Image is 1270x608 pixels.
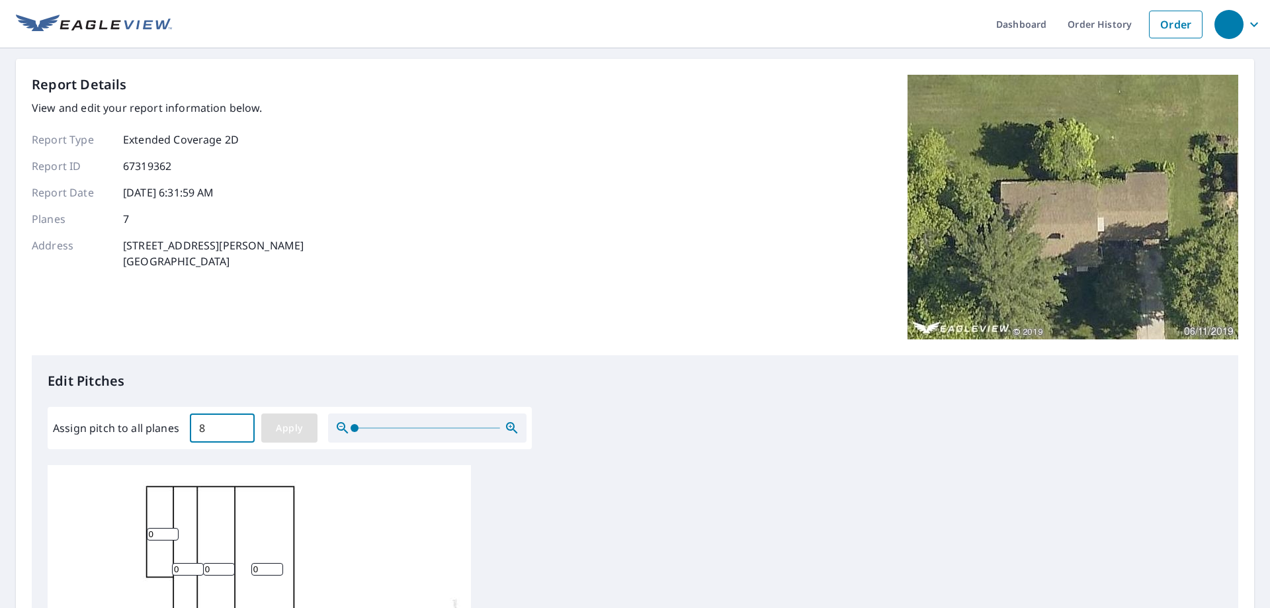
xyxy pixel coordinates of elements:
[32,75,127,95] p: Report Details
[53,420,179,436] label: Assign pitch to all planes
[1149,11,1203,38] a: Order
[16,15,172,34] img: EV Logo
[123,132,239,148] p: Extended Coverage 2D
[32,158,111,174] p: Report ID
[261,413,317,443] button: Apply
[123,211,129,227] p: 7
[48,371,1222,391] p: Edit Pitches
[123,158,171,174] p: 67319362
[32,100,304,116] p: View and edit your report information below.
[32,185,111,200] p: Report Date
[123,238,304,269] p: [STREET_ADDRESS][PERSON_NAME] [GEOGRAPHIC_DATA]
[190,410,255,447] input: 00.0
[32,211,111,227] p: Planes
[123,185,214,200] p: [DATE] 6:31:59 AM
[272,420,307,437] span: Apply
[908,75,1238,339] img: Top image
[32,132,111,148] p: Report Type
[32,238,111,269] p: Address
